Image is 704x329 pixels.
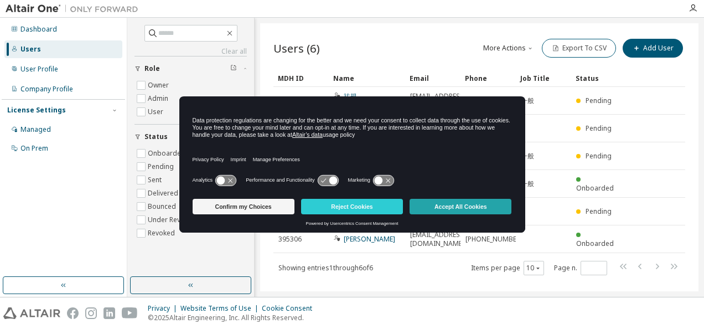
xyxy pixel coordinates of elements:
div: Name [333,69,401,87]
div: Privacy [148,304,180,313]
button: Role [134,56,247,81]
span: Onboarded [576,239,614,248]
label: Pending [148,160,176,173]
div: Job Title [520,69,567,87]
label: User [148,105,165,119]
div: On Prem [20,144,48,153]
img: linkedin.svg [103,307,115,319]
div: Email [410,69,456,87]
label: Bounced [148,200,178,213]
span: Pending [586,207,612,216]
span: Users (6) [273,40,320,56]
span: Pending [586,96,612,105]
img: Altair One [6,3,144,14]
label: Delivered [148,187,180,200]
button: Add User [623,39,683,58]
div: Status [576,69,622,87]
span: Pending [586,124,612,133]
img: facebook.svg [67,307,79,319]
span: [PHONE_NUMBER] [465,235,522,244]
span: Onboarded [576,183,614,193]
button: More Actions [482,39,535,58]
label: Under Review [148,213,193,227]
div: Dashboard [20,25,57,34]
div: User Profile [20,65,58,74]
span: [EMAIL_ADDRESS][DOMAIN_NAME] [410,230,466,248]
label: Revoked [148,227,177,240]
div: Cookie Consent [262,304,319,313]
button: 10 [526,264,541,273]
img: instagram.svg [85,307,97,319]
span: 一般 [521,179,534,188]
span: Page n. [554,261,607,275]
span: 一般 [521,96,534,105]
button: Status [134,125,247,149]
label: Onboarded [148,147,188,160]
div: Company Profile [20,85,73,94]
div: Website Terms of Use [180,304,262,313]
span: Status [144,132,168,141]
p: © 2025 Altair Engineering, Inc. All Rights Reserved. [148,313,319,322]
label: Admin [148,92,170,105]
span: 395306 [278,235,302,244]
span: [EMAIL_ADDRESS][DOMAIN_NAME] [410,92,466,110]
img: youtube.svg [122,307,138,319]
div: MDH ID [278,69,324,87]
span: 一般 [521,152,534,161]
span: Pending [586,151,612,161]
span: Role [144,64,160,73]
span: Items per page [471,261,544,275]
label: Owner [148,79,171,92]
a: [PERSON_NAME] [344,234,395,244]
label: Sent [148,173,164,187]
span: Clear filter [230,64,237,73]
a: Clear all [134,47,247,56]
div: Managed [20,125,51,134]
button: Export To CSV [542,39,616,58]
span: Showing entries 1 through 6 of 6 [278,263,373,273]
img: altair_logo.svg [3,307,60,319]
div: Phone [465,69,511,87]
div: Users [20,45,41,54]
div: License Settings [7,106,66,115]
